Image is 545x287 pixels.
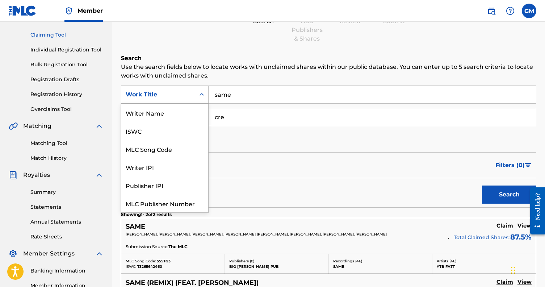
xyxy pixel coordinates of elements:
[484,4,499,18] a: Public Search
[30,188,104,196] a: Summary
[95,249,104,258] img: expand
[9,249,17,258] img: Member Settings
[77,7,103,15] span: Member
[229,264,324,269] p: BIG [PERSON_NAME] PUB
[30,31,104,39] a: Claiming Tool
[229,258,324,264] p: Publishers ( 8 )
[30,76,104,83] a: Registration Drafts
[289,17,325,43] div: Add Publishers & Shares
[30,105,104,113] a: Overclaims Tool
[30,91,104,98] a: Registration History
[30,218,104,226] a: Annual Statements
[437,264,532,269] p: YTB FATT
[126,244,168,250] span: Submission Source:
[121,86,536,207] form: Search Form
[121,122,208,140] div: ISWC
[126,90,191,99] div: Work Title
[333,264,428,269] p: SAME
[121,104,208,122] div: Writer Name
[506,7,515,15] img: help
[95,122,104,130] img: expand
[23,249,75,258] span: Member Settings
[495,161,525,170] span: Filters ( 0 )
[126,232,387,237] span: [PERSON_NAME], [PERSON_NAME], [PERSON_NAME], [PERSON_NAME] [PERSON_NAME], [PERSON_NAME], [PERSON_...
[9,122,18,130] img: Matching
[454,234,510,241] span: Total Claimed Shares:
[510,232,532,242] span: 87.5 %
[517,222,532,229] h5: View
[23,171,50,179] span: Royalties
[95,171,104,179] img: expand
[30,61,104,68] a: Bulk Registration Tool
[168,244,188,250] span: The MLC
[157,259,171,263] span: S55TG3
[126,259,156,263] span: MLC Song Code:
[496,279,513,286] h5: Claim
[121,54,536,63] h6: Search
[64,7,73,15] img: Top Rightsholder
[137,264,162,269] span: T3265642460
[121,158,208,176] div: Writer IPI
[525,180,545,242] iframe: Resource Center
[333,258,428,264] p: Recordings ( 46 )
[496,222,513,229] h5: Claim
[525,163,531,167] img: filter
[126,279,259,287] h5: SAME (REMIX) (FEAT. RYLO RODRIGUEZ)
[126,264,136,269] span: ISWC:
[121,211,172,218] p: Showing 1 - 2 of 2 results
[30,233,104,241] a: Rate Sheets
[437,258,532,264] p: Artists ( 46 )
[509,252,545,287] iframe: Chat Widget
[121,176,208,194] div: Publisher IPI
[517,222,532,230] a: View
[30,140,104,147] a: Matching Tool
[482,186,536,204] button: Search
[23,122,51,130] span: Matching
[491,156,536,174] button: Filters (0)
[30,46,104,54] a: Individual Registration Tool
[121,194,208,212] div: MLC Publisher Number
[121,63,536,80] p: Use the search fields below to locate works with unclaimed shares within our public database. You...
[522,4,536,18] div: User Menu
[9,171,17,179] img: Royalties
[30,267,104,275] a: Banking Information
[126,222,145,231] h5: SAME
[30,154,104,162] a: Match History
[511,259,515,281] div: Drag
[503,4,517,18] div: Help
[487,7,496,15] img: search
[121,140,208,158] div: MLC Song Code
[9,5,37,16] img: MLC Logo
[30,203,104,211] a: Statements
